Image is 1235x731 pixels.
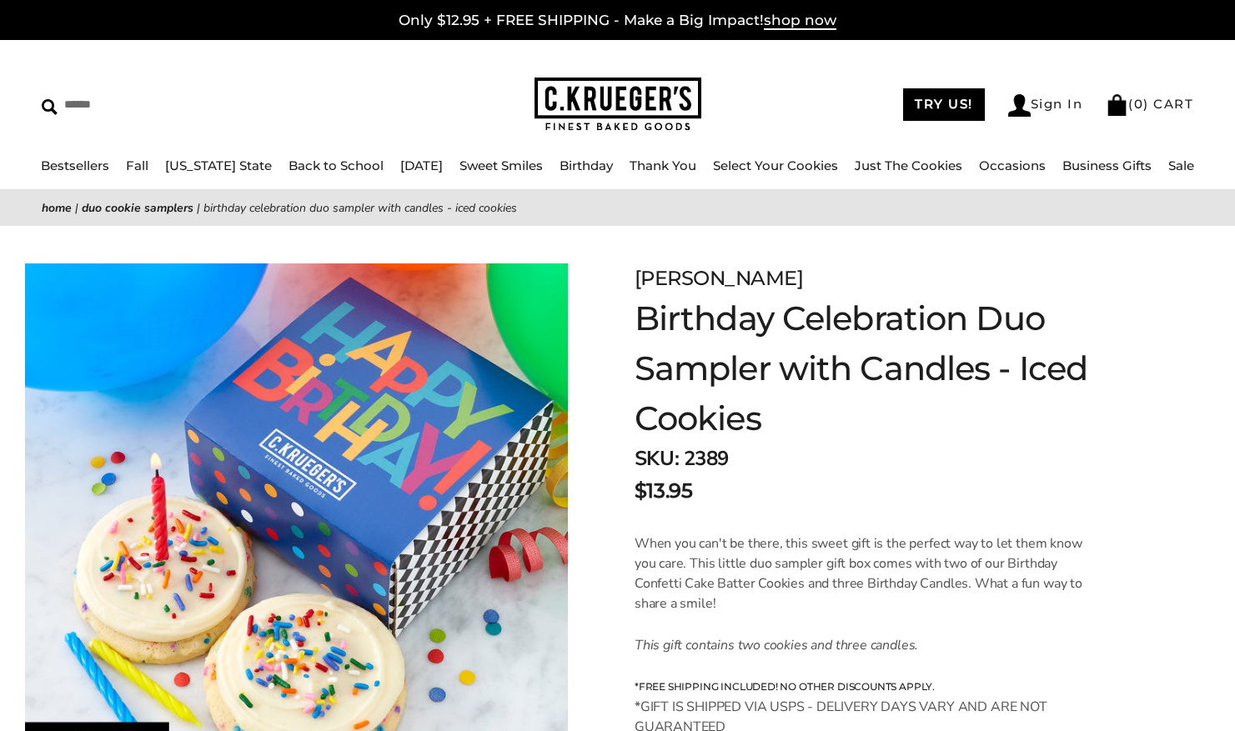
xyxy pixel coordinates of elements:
[400,158,443,173] a: [DATE]
[1106,96,1193,112] a: (0) CART
[535,78,701,132] img: C.KRUEGER'S
[459,158,543,173] a: Sweet Smiles
[75,200,78,216] span: |
[197,200,200,216] span: |
[42,200,72,216] a: Home
[126,158,148,173] a: Fall
[1008,94,1083,117] a: Sign In
[979,158,1046,173] a: Occasions
[1062,158,1152,173] a: Business Gifts
[635,636,918,654] em: This gift contains two cookies and three candles.
[203,200,517,216] span: Birthday Celebration Duo Sampler with Candles - Iced Cookies
[399,12,836,30] a: Only $12.95 + FREE SHIPPING - Make a Big Impact!shop now
[630,158,696,173] a: Thank You
[42,99,58,115] img: Search
[855,158,962,173] a: Just The Cookies
[82,200,193,216] a: Duo Cookie Samplers
[635,677,1091,697] h6: *FREE SHIPPING INCLUDED! NO OTHER DISCOUNTS APPLY.
[903,88,985,121] a: TRY US!
[41,158,109,173] a: Bestsellers
[635,263,1152,293] div: [PERSON_NAME]
[684,445,729,472] span: 2389
[635,533,1091,613] p: When you can't be there, this sweet gift is the perfect way to let them know you care. This littl...
[1008,94,1031,117] img: Account
[713,158,838,173] a: Select Your Cookies
[1134,96,1144,112] span: 0
[289,158,384,173] a: Back to School
[560,158,613,173] a: Birthday
[635,476,692,506] span: $13.95
[635,293,1152,443] h1: Birthday Celebration Duo Sampler with Candles - Iced Cookies
[165,158,272,173] a: [US_STATE] State
[42,92,314,118] input: Search
[1168,158,1194,173] a: Sale
[764,12,836,30] span: shop now
[42,198,1193,218] nav: breadcrumbs
[635,445,679,472] strong: SKU:
[1106,94,1128,116] img: Bag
